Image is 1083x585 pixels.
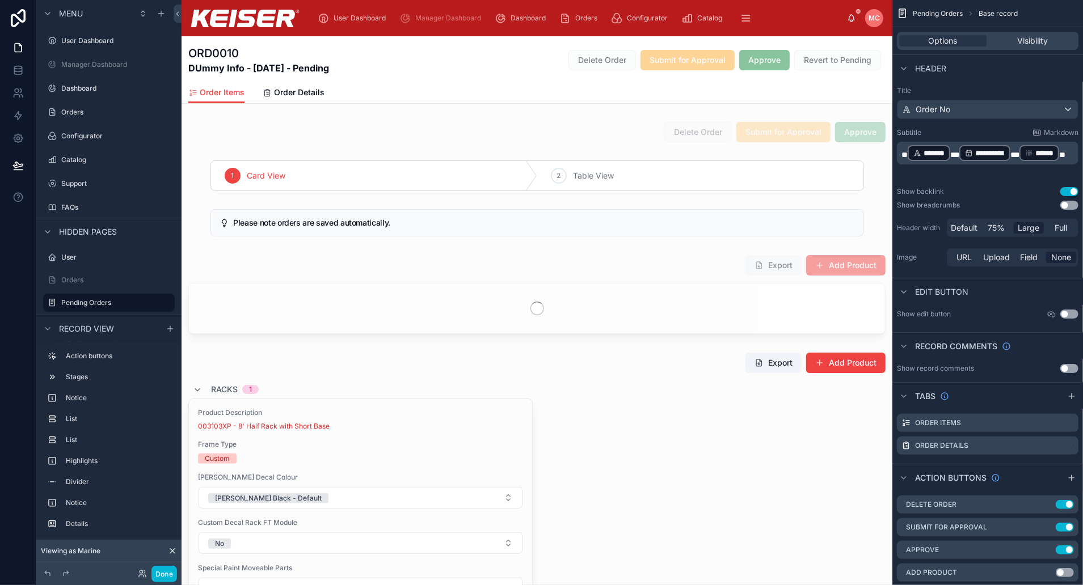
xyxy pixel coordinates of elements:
[915,441,968,450] label: Order Details
[915,472,987,484] span: Action buttons
[897,86,1078,95] label: Title
[61,36,172,45] label: User Dashboard
[956,252,972,263] span: URL
[43,103,175,121] a: Orders
[916,104,950,115] span: Order No
[191,10,300,27] img: App logo
[951,222,977,234] span: Default
[1017,35,1048,46] span: Visibility
[66,414,170,423] label: List
[979,9,1018,18] span: Base record
[869,14,880,23] span: MC
[897,100,1078,119] button: Order No
[61,84,172,93] label: Dashboard
[608,8,676,28] a: Configurator
[66,456,170,465] label: Highlights
[1033,128,1078,137] a: Markdown
[915,286,968,298] span: Edit button
[43,79,175,97] a: Dashboard
[61,132,172,141] label: Configurator
[43,248,175,266] a: User
[915,391,935,402] span: Tabs
[43,32,175,50] a: User Dashboard
[66,435,170,444] label: List
[66,393,170,402] label: Notice
[59,8,83,19] span: Menu
[61,253,172,262] label: User
[556,8,605,28] a: Orders
[929,35,958,46] span: Options
[697,14,722,23] span: Catalog
[511,14,546,23] span: Dashboard
[1020,252,1038,263] span: Field
[915,63,946,74] span: Header
[263,82,325,105] a: Order Details
[61,108,172,117] label: Orders
[66,372,170,381] label: Stages
[43,271,175,289] a: Orders
[61,203,172,212] label: FAQs
[151,566,177,582] button: Done
[188,45,329,61] h1: ORD0010
[43,127,175,145] a: Configurator
[906,523,987,532] label: Submit for Approval
[57,314,175,332] a: Create a record
[897,142,1078,164] div: scrollable content
[915,418,961,427] label: Order Items
[897,223,942,232] label: Header width
[906,500,956,509] label: Delete Order
[491,8,554,28] a: Dashboard
[43,56,175,74] a: Manager Dashboard
[36,342,182,544] div: scrollable content
[61,60,172,69] label: Manager Dashboard
[61,179,172,188] label: Support
[1055,222,1068,234] span: Full
[41,546,100,556] span: Viewing as Marine
[66,351,170,361] label: Action buttons
[66,498,170,507] label: Notice
[415,14,481,23] span: Manager Dashboard
[1051,252,1071,263] span: None
[61,155,172,164] label: Catalog
[334,14,386,23] span: User Dashboard
[1044,128,1078,137] span: Markdown
[988,222,1005,234] span: 75%
[309,6,847,31] div: scrollable content
[314,8,394,28] a: User Dashboard
[43,294,175,312] a: Pending Orders
[43,151,175,169] a: Catalog
[66,519,170,528] label: Details
[61,298,168,307] label: Pending Orders
[59,226,117,238] span: Hidden pages
[66,477,170,486] label: Divider
[897,253,942,262] label: Image
[983,252,1010,263] span: Upload
[906,545,939,554] label: Approve
[43,175,175,193] a: Support
[1018,222,1040,234] span: Large
[897,201,960,210] div: Show breadcrumbs
[200,87,245,98] span: Order Items
[897,187,944,196] div: Show backlink
[61,275,172,285] label: Orders
[678,8,730,28] a: Catalog
[897,364,974,373] div: Show record comments
[913,9,963,18] span: Pending Orders
[575,14,597,23] span: Orders
[897,310,951,319] label: Show edit button
[188,82,245,104] a: Order Items
[188,61,329,75] strong: DUmmy Info - [DATE] - Pending
[274,87,325,98] span: Order Details
[897,128,921,137] label: Subtitle
[396,8,489,28] a: Manager Dashboard
[915,341,997,352] span: Record comments
[627,14,668,23] span: Configurator
[59,323,114,334] span: Record view
[43,198,175,217] a: FAQs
